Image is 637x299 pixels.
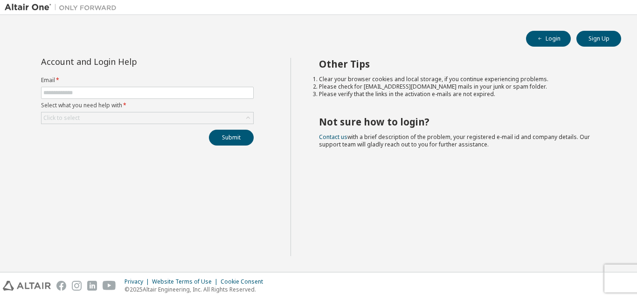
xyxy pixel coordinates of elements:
[319,83,605,90] li: Please check for [EMAIL_ADDRESS][DOMAIN_NAME] mails in your junk or spam folder.
[125,278,152,285] div: Privacy
[56,281,66,291] img: facebook.svg
[87,281,97,291] img: linkedin.svg
[319,116,605,128] h2: Not sure how to login?
[152,278,221,285] div: Website Terms of Use
[319,76,605,83] li: Clear your browser cookies and local storage, if you continue experiencing problems.
[41,76,254,84] label: Email
[526,31,571,47] button: Login
[5,3,121,12] img: Altair One
[319,133,590,148] span: with a brief description of the problem, your registered e-mail id and company details. Our suppo...
[125,285,269,293] p: © 2025 Altair Engineering, Inc. All Rights Reserved.
[41,102,254,109] label: Select what you need help with
[103,281,116,291] img: youtube.svg
[319,90,605,98] li: Please verify that the links in the activation e-mails are not expired.
[319,133,347,141] a: Contact us
[3,281,51,291] img: altair_logo.svg
[221,278,269,285] div: Cookie Consent
[43,114,80,122] div: Click to select
[319,58,605,70] h2: Other Tips
[41,58,211,65] div: Account and Login Help
[72,281,82,291] img: instagram.svg
[42,112,253,124] div: Click to select
[576,31,621,47] button: Sign Up
[209,130,254,146] button: Submit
